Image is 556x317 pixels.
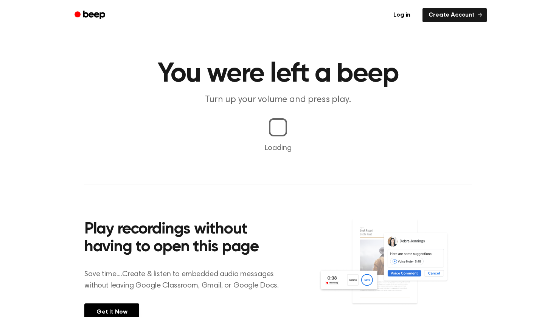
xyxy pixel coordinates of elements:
a: Beep [69,8,112,23]
p: Turn up your volume and press play. [133,94,423,106]
p: Loading [9,142,547,154]
p: Save time....Create & listen to embedded audio messages without leaving Google Classroom, Gmail, ... [84,269,288,291]
h1: You were left a beep [84,60,472,88]
h2: Play recordings without having to open this page [84,221,288,257]
a: Log in [386,6,418,24]
a: Create Account [422,8,487,22]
